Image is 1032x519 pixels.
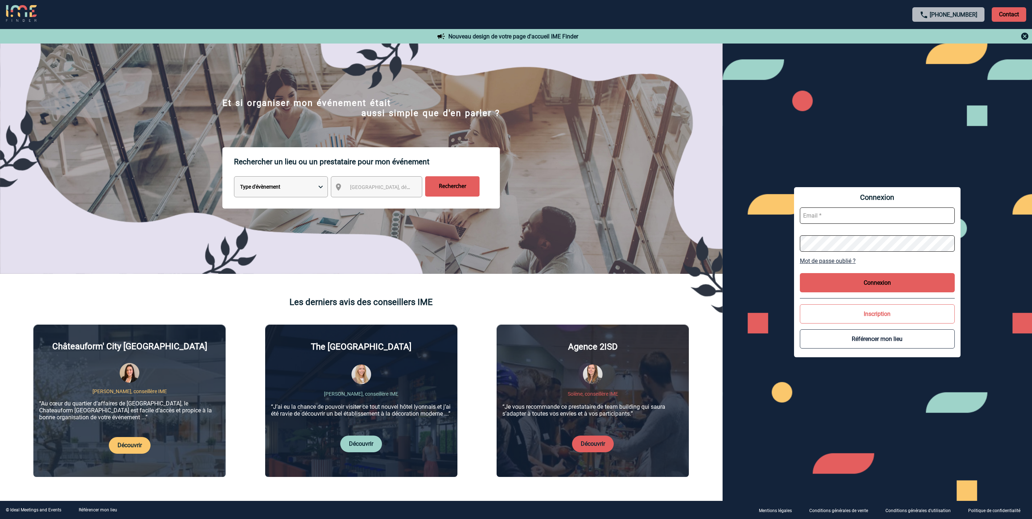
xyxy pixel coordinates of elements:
[800,207,955,224] input: Email *
[234,147,500,176] p: Rechercher un lieu ou un prestataire pour mon événement
[968,508,1020,513] p: Politique de confidentialité
[79,507,117,512] a: Référencer mon lieu
[759,508,792,513] p: Mentions légales
[930,11,977,18] a: [PHONE_NUMBER]
[800,304,955,324] button: Inscription
[962,507,1032,514] a: Politique de confidentialité
[920,11,928,19] img: call-24-px.png
[350,184,451,190] span: [GEOGRAPHIC_DATA], département, région...
[809,508,868,513] p: Conditions générales de vente
[800,258,955,264] a: Mot de passe oublié ?
[880,507,962,514] a: Conditions générales d'utilisation
[753,507,803,514] a: Mentions légales
[885,508,951,513] p: Conditions générales d'utilisation
[6,507,61,512] div: © Ideal Meetings and Events
[800,329,955,349] button: Référencer mon lieu
[800,193,955,202] span: Connexion
[425,176,480,197] input: Rechercher
[992,7,1026,22] p: Contact
[800,273,955,292] button: Connexion
[803,507,880,514] a: Conditions générales de vente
